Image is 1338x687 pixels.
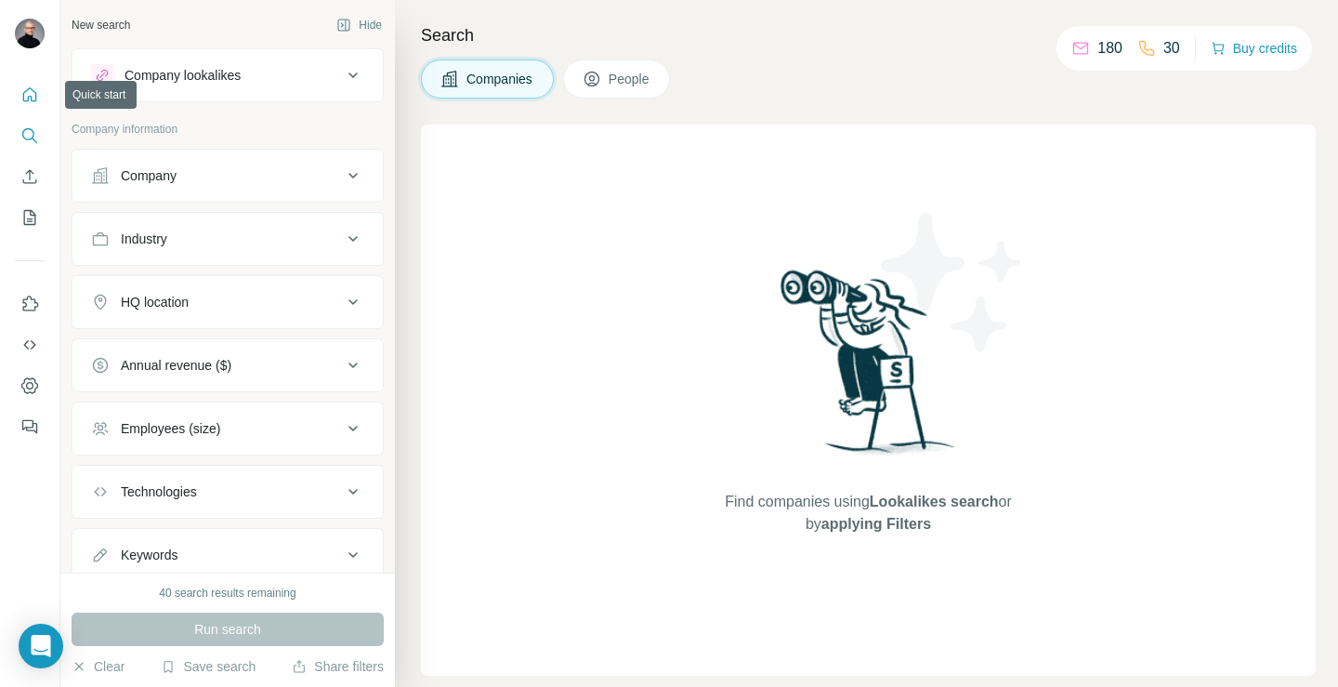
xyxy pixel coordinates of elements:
p: 30 [1163,37,1180,59]
button: Quick start [15,78,45,112]
span: applying Filters [821,516,931,532]
img: Avatar [15,19,45,48]
div: New search [72,17,130,33]
button: Enrich CSV [15,160,45,193]
h4: Search [421,22,1316,48]
span: Lookalikes search [870,494,999,509]
button: Keywords [72,533,383,577]
button: Search [15,119,45,152]
div: Employees (size) [121,419,220,438]
span: People [609,70,651,88]
button: Technologies [72,469,383,514]
div: Company [121,166,177,185]
button: Buy credits [1211,35,1297,61]
div: HQ location [121,293,189,311]
button: Hide [323,11,395,39]
button: Save search [161,657,256,676]
button: Company [72,153,383,198]
div: Industry [121,230,167,248]
div: Open Intercom Messenger [19,624,63,668]
button: Use Surfe on LinkedIn [15,287,45,321]
img: Surfe Illustration - Stars [869,199,1036,366]
div: 40 search results remaining [159,585,295,601]
button: HQ location [72,280,383,324]
button: Industry [72,217,383,261]
p: Company information [72,121,384,138]
span: Companies [466,70,534,88]
button: Company lookalikes [72,53,383,98]
div: Technologies [121,482,197,501]
button: Annual revenue ($) [72,343,383,388]
span: Find companies using or by [719,491,1017,535]
div: Keywords [121,546,177,564]
p: 180 [1097,37,1122,59]
img: Surfe Illustration - Woman searching with binoculars [772,265,965,472]
button: My lists [15,201,45,234]
div: Annual revenue ($) [121,356,231,375]
button: Feedback [15,410,45,443]
button: Employees (size) [72,406,383,451]
button: Use Surfe API [15,328,45,362]
button: Share filters [292,657,384,676]
button: Clear [72,657,125,676]
div: Company lookalikes [125,66,241,85]
button: Dashboard [15,369,45,403]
